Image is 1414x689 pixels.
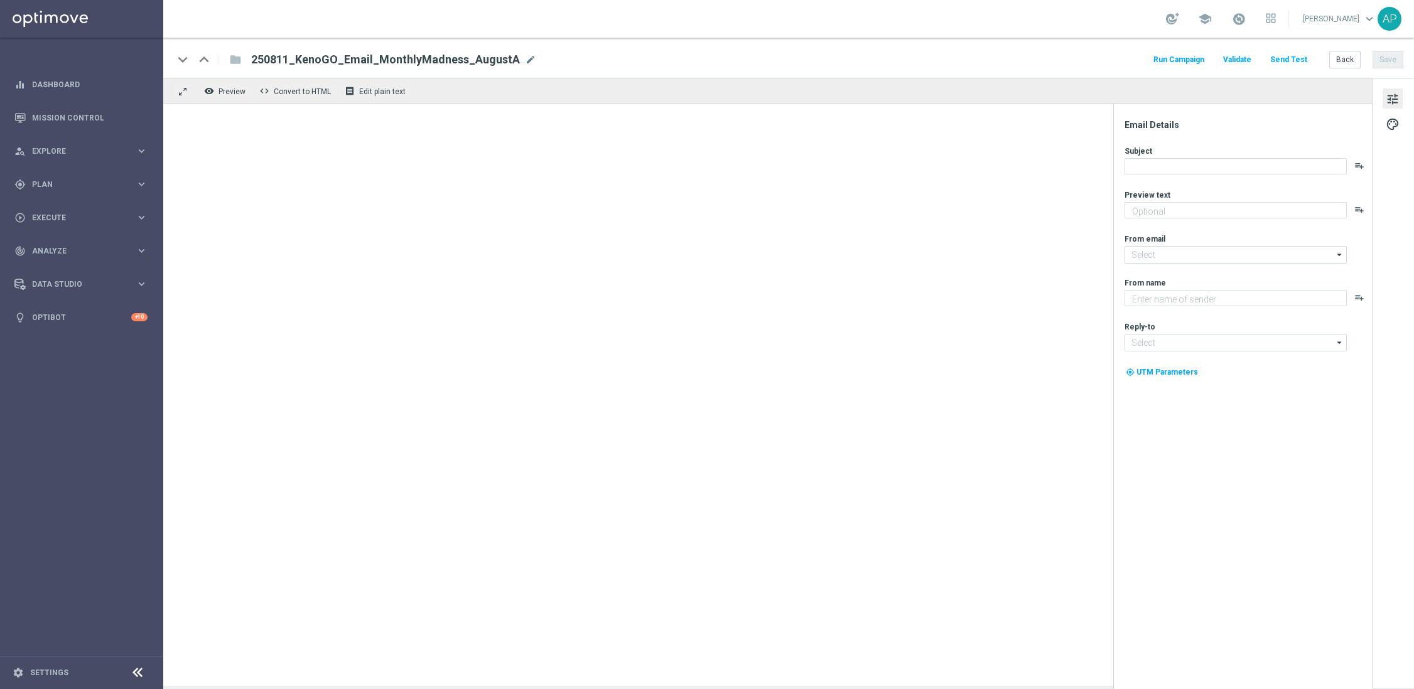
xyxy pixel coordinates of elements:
[136,211,148,223] i: keyboard_arrow_right
[1152,51,1206,68] button: Run Campaign
[1125,190,1170,200] label: Preview text
[136,145,148,157] i: keyboard_arrow_right
[1302,9,1378,28] a: [PERSON_NAME]keyboard_arrow_down
[32,147,136,155] span: Explore
[14,113,148,123] button: Mission Control
[14,68,148,101] div: Dashboard
[14,179,136,190] div: Plan
[1386,116,1400,132] span: palette
[14,312,26,323] i: lightbulb
[14,301,148,334] div: Optibot
[14,146,148,156] button: person_search Explore keyboard_arrow_right
[1125,234,1165,244] label: From email
[1354,205,1364,215] button: playlist_add
[14,279,136,290] div: Data Studio
[136,178,148,190] i: keyboard_arrow_right
[274,87,331,96] span: Convert to HTML
[14,279,148,289] button: Data Studio keyboard_arrow_right
[1136,368,1198,377] span: UTM Parameters
[14,179,26,190] i: gps_fixed
[1383,114,1403,134] button: palette
[1354,292,1364,302] button: playlist_add
[32,247,136,255] span: Analyze
[14,79,26,90] i: equalizer
[1125,334,1347,351] input: Select
[14,101,148,134] div: Mission Control
[359,87,406,96] span: Edit plain text
[219,87,246,96] span: Preview
[1126,368,1135,377] i: my_location
[14,146,26,157] i: person_search
[136,245,148,257] i: keyboard_arrow_right
[1334,334,1346,351] i: arrow_drop_down
[345,86,355,96] i: receipt
[14,212,136,223] div: Execute
[14,246,148,256] button: track_changes Analyze keyboard_arrow_right
[1125,146,1152,156] label: Subject
[14,312,148,323] button: lightbulb Optibot +10
[1268,51,1309,68] button: Send Test
[32,181,136,188] span: Plan
[1383,88,1403,109] button: tune
[14,213,148,223] button: play_circle_outline Execute keyboard_arrow_right
[204,86,214,96] i: remove_red_eye
[136,278,148,290] i: keyboard_arrow_right
[1329,51,1361,68] button: Back
[1223,55,1251,64] span: Validate
[1125,365,1199,379] button: my_location UTM Parameters
[256,83,337,99] button: code Convert to HTML
[14,245,26,257] i: track_changes
[14,212,26,223] i: play_circle_outline
[1221,51,1253,68] button: Validate
[14,179,148,190] button: gps_fixed Plan keyboard_arrow_right
[1125,278,1166,288] label: From name
[32,280,136,288] span: Data Studio
[32,214,136,222] span: Execute
[1198,12,1212,26] span: school
[131,313,148,321] div: +10
[1378,7,1401,31] div: AP
[1354,161,1364,171] button: playlist_add
[1363,12,1376,26] span: keyboard_arrow_down
[14,80,148,90] button: equalizer Dashboard
[32,68,148,101] a: Dashboard
[1373,51,1403,68] button: Save
[32,101,148,134] a: Mission Control
[13,667,24,678] i: settings
[1386,91,1400,107] span: tune
[1125,322,1155,332] label: Reply-to
[1334,247,1346,263] i: arrow_drop_down
[32,301,131,334] a: Optibot
[14,146,136,157] div: Explore
[30,669,68,676] a: Settings
[251,52,520,67] span: 250811_KenoGO_Email_MonthlyMadness_AugustA
[1125,246,1347,264] input: Select
[342,83,411,99] button: receipt Edit plain text
[259,86,269,96] span: code
[14,245,136,257] div: Analyze
[201,83,251,99] button: remove_red_eye Preview
[525,54,536,65] span: mode_edit
[1125,119,1371,131] div: Email Details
